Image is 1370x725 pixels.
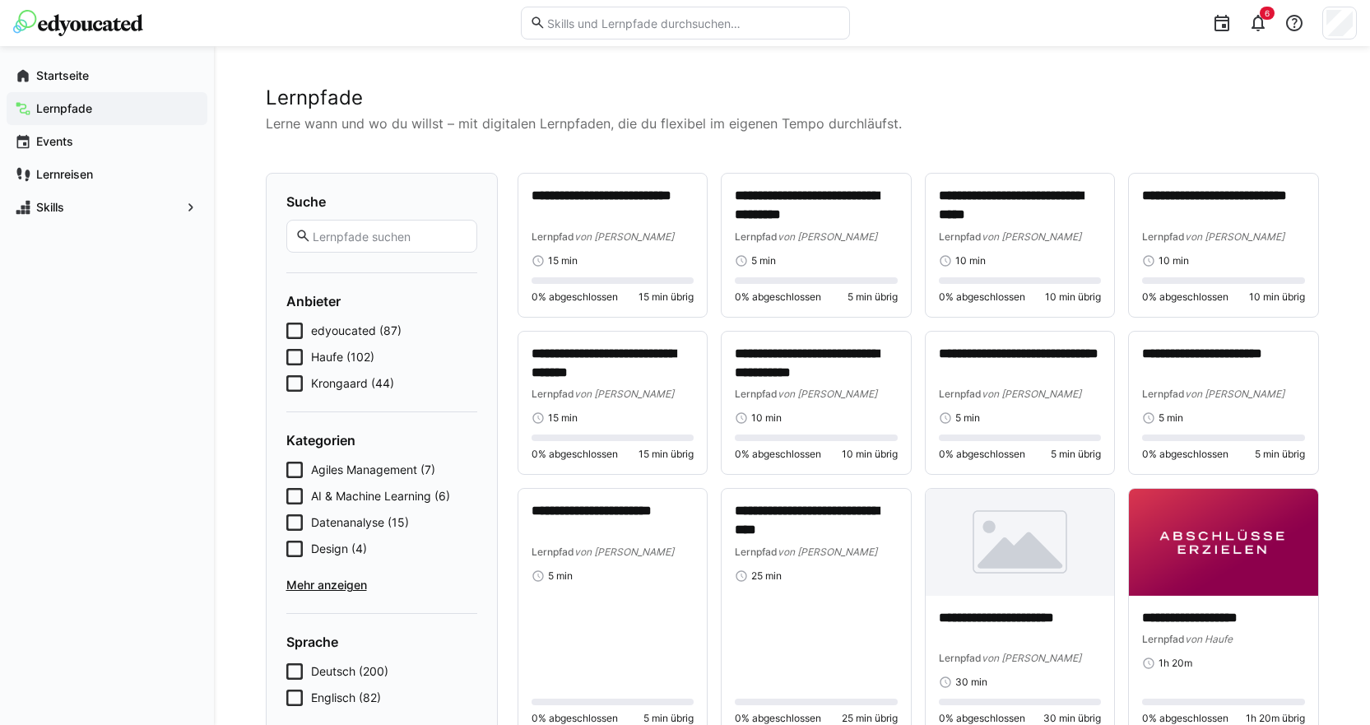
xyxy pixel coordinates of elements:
[1129,489,1318,595] img: image
[735,290,821,304] span: 0% abgeschlossen
[286,432,477,448] h4: Kategorien
[311,462,435,478] span: Agiles Management (7)
[532,388,574,400] span: Lernpfad
[1142,290,1228,304] span: 0% abgeschlossen
[311,514,409,531] span: Datenanalyse (15)
[532,230,574,243] span: Lernpfad
[939,712,1025,725] span: 0% abgeschlossen
[266,114,1319,133] p: Lerne wann und wo du willst – mit digitalen Lernpfaden, die du flexibel im eigenen Tempo durchläu...
[1051,448,1101,461] span: 5 min übrig
[311,349,374,365] span: Haufe (102)
[1159,254,1189,267] span: 10 min
[286,577,477,593] span: Mehr anzeigen
[778,546,877,558] span: von [PERSON_NAME]
[548,411,578,425] span: 15 min
[848,290,898,304] span: 5 min übrig
[751,569,782,583] span: 25 min
[643,712,694,725] span: 5 min übrig
[1142,448,1228,461] span: 0% abgeschlossen
[735,546,778,558] span: Lernpfad
[546,16,840,30] input: Skills und Lernpfade durchsuchen…
[311,690,381,706] span: Englisch (82)
[1249,290,1305,304] span: 10 min übrig
[735,448,821,461] span: 0% abgeschlossen
[955,254,986,267] span: 10 min
[311,541,367,557] span: Design (4)
[1045,290,1101,304] span: 10 min übrig
[311,375,394,392] span: Krongaard (44)
[1185,230,1284,243] span: von [PERSON_NAME]
[266,86,1319,110] h2: Lernpfade
[751,411,782,425] span: 10 min
[548,569,573,583] span: 5 min
[939,230,982,243] span: Lernpfad
[532,712,618,725] span: 0% abgeschlossen
[574,546,674,558] span: von [PERSON_NAME]
[311,488,450,504] span: AI & Machine Learning (6)
[982,230,1081,243] span: von [PERSON_NAME]
[1159,411,1183,425] span: 5 min
[1142,712,1228,725] span: 0% abgeschlossen
[286,193,477,210] h4: Suche
[1043,712,1101,725] span: 30 min übrig
[842,448,898,461] span: 10 min übrig
[1185,388,1284,400] span: von [PERSON_NAME]
[639,290,694,304] span: 15 min übrig
[1142,230,1185,243] span: Lernpfad
[311,663,388,680] span: Deutsch (200)
[955,676,987,689] span: 30 min
[574,388,674,400] span: von [PERSON_NAME]
[1265,8,1270,18] span: 6
[311,229,467,244] input: Lernpfade suchen
[286,634,477,650] h4: Sprache
[1255,448,1305,461] span: 5 min übrig
[939,652,982,664] span: Lernpfad
[955,411,980,425] span: 5 min
[939,290,1025,304] span: 0% abgeschlossen
[735,388,778,400] span: Lernpfad
[751,254,776,267] span: 5 min
[735,712,821,725] span: 0% abgeschlossen
[639,448,694,461] span: 15 min übrig
[778,230,877,243] span: von [PERSON_NAME]
[939,388,982,400] span: Lernpfad
[548,254,578,267] span: 15 min
[1185,633,1233,645] span: von Haufe
[1142,388,1185,400] span: Lernpfad
[982,388,1081,400] span: von [PERSON_NAME]
[926,489,1115,595] img: image
[735,230,778,243] span: Lernpfad
[1159,657,1192,670] span: 1h 20m
[532,546,574,558] span: Lernpfad
[574,230,674,243] span: von [PERSON_NAME]
[532,448,618,461] span: 0% abgeschlossen
[286,293,477,309] h4: Anbieter
[982,652,1081,664] span: von [PERSON_NAME]
[311,323,402,339] span: edyoucated (87)
[778,388,877,400] span: von [PERSON_NAME]
[1142,633,1185,645] span: Lernpfad
[939,448,1025,461] span: 0% abgeschlossen
[1246,712,1305,725] span: 1h 20m übrig
[842,712,898,725] span: 25 min übrig
[532,290,618,304] span: 0% abgeschlossen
